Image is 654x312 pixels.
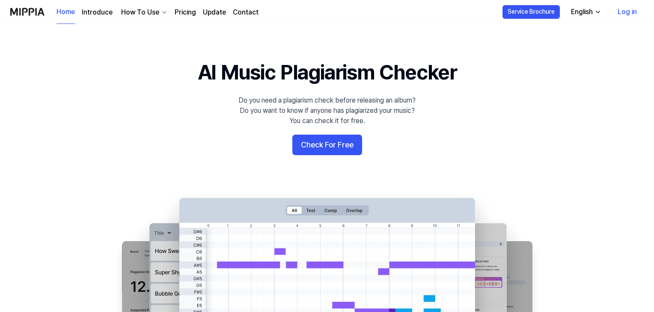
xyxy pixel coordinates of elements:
[203,7,226,18] a: Update
[175,7,196,18] a: Pricing
[502,5,560,19] button: Service Brochure
[564,3,606,21] button: English
[238,95,416,126] div: Do you need a plagiarism check before releasing an album? Do you want to know if anyone has plagi...
[292,135,362,155] button: Check For Free
[82,7,113,18] a: Introduce
[569,7,595,17] div: English
[198,58,457,87] h1: AI Music Plagiarism Checker
[119,7,168,18] button: How To Use
[233,7,259,18] a: Contact
[119,7,161,18] div: How To Use
[56,0,75,24] a: Home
